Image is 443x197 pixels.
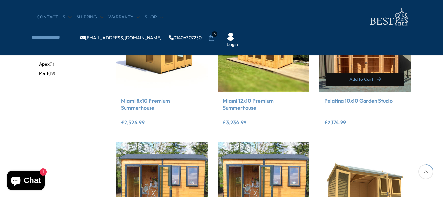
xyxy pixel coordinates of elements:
[145,14,163,20] a: Shop
[223,97,305,112] a: Miami 12x10 Premium Summerhouse
[223,120,246,125] ins: £3,234.99
[227,42,238,48] a: Login
[108,14,140,20] a: Warranty
[50,61,54,67] span: (1)
[208,35,215,41] a: 0
[349,77,373,81] span: Add to Cart
[121,97,203,112] a: Miami 8x10 Premium Summerhouse
[32,59,54,69] button: Apex
[5,171,47,192] inbox-online-store-chat: Shopify online store chat
[77,14,103,20] a: Shipping
[80,35,162,40] a: [EMAIL_ADDRESS][DOMAIN_NAME]
[39,71,48,76] span: Pent
[227,33,234,41] img: User Icon
[366,6,411,28] img: logo
[212,31,217,37] span: 0
[37,14,72,20] a: CONTACT US
[48,71,55,76] span: (19)
[32,69,55,78] button: Pent
[324,120,346,125] ins: £2,174.99
[326,73,404,86] button: Add to Cart
[121,120,145,125] ins: £2,524.99
[169,35,202,40] a: 01406307230
[39,61,50,67] span: Apex
[324,97,406,104] a: Palatina 10x10 Garden Studio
